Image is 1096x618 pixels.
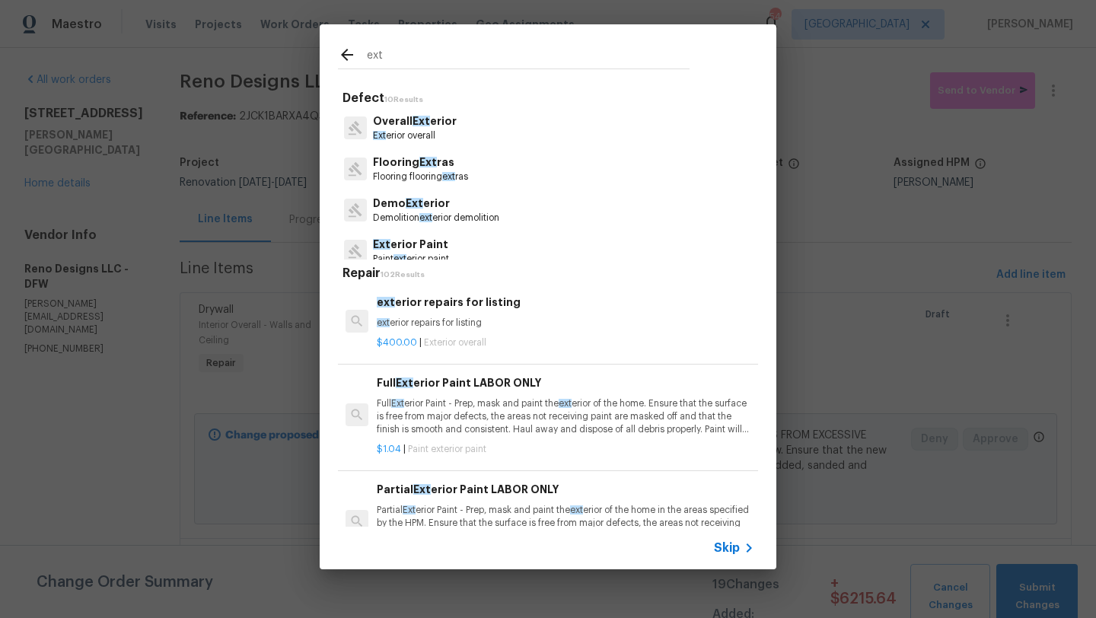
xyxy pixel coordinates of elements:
p: erior repairs for listing [377,317,754,330]
span: ext [419,213,432,222]
span: Ext [391,399,404,408]
span: Ext [419,157,437,167]
span: Ext [413,116,430,126]
h6: Partial erior Paint LABOR ONLY [377,481,754,498]
p: Paint erior paint [373,253,449,266]
span: ext [377,297,395,307]
p: Demolition erior demolition [373,212,499,225]
span: Ext [413,484,431,495]
span: Exterior overall [424,338,486,347]
span: Ext [373,239,390,250]
span: Paint exterior paint [408,444,486,454]
span: ext [377,318,390,327]
p: erior overall [373,129,457,142]
span: 102 Results [381,271,425,279]
p: erior Paint [373,237,449,253]
h6: Full erior Paint LABOR ONLY [377,374,754,391]
h6: erior repairs for listing [377,294,754,311]
span: 10 Results [384,96,423,104]
p: Flooring flooring ras [373,170,468,183]
h5: Defect [342,91,758,107]
span: $400.00 [377,338,417,347]
h5: Repair [342,266,758,282]
span: ext [559,399,572,408]
span: Ext [396,377,413,388]
span: Ext [406,198,423,209]
span: $1.04 [377,444,401,454]
input: Search issues or repairs [367,46,690,68]
span: Skip [714,540,740,556]
p: | [377,336,754,349]
span: ext [442,172,455,181]
p: Flooring ras [373,154,468,170]
span: ext [393,254,406,263]
span: Ext [373,131,386,140]
p: Demo erior [373,196,499,212]
span: ext [570,505,583,514]
p: Full erior Paint - Prep, mask and paint the erior of the home. Ensure that the surface is free fr... [377,397,754,436]
p: Overall erior [373,113,457,129]
p: | [377,443,754,456]
p: Partial erior Paint - Prep, mask and paint the erior of the home in the areas specified by the HP... [377,504,754,543]
span: Ext [403,505,416,514]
